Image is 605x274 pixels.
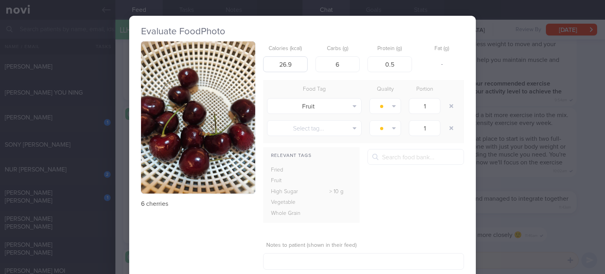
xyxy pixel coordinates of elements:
[423,45,461,52] label: Fat (g)
[315,56,360,72] input: 33
[266,45,304,52] label: Calories (kcal)
[263,175,314,186] div: Fruit
[314,186,360,198] div: > 10 g
[263,208,314,219] div: Whole Grain
[366,84,405,95] div: Quality
[141,200,255,208] p: 6 cherries
[409,120,440,136] input: 1.0
[319,45,357,52] label: Carbs (g)
[266,242,461,249] label: Notes to patient (shown in their feed)
[420,56,464,73] div: -
[267,98,362,114] button: Fruit
[267,120,362,136] button: Select tag...
[367,149,464,165] input: Search food bank...
[263,165,314,176] div: Fried
[405,84,444,95] div: Portion
[263,197,314,208] div: Vegetable
[263,84,366,95] div: Food Tag
[141,41,255,194] img: 6 cherries
[409,98,440,114] input: 1.0
[141,26,464,37] h2: Evaluate Food Photo
[263,186,314,198] div: High Sugar
[367,56,412,72] input: 9
[263,56,308,72] input: 250
[263,151,360,161] div: Relevant Tags
[371,45,409,52] label: Protein (g)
